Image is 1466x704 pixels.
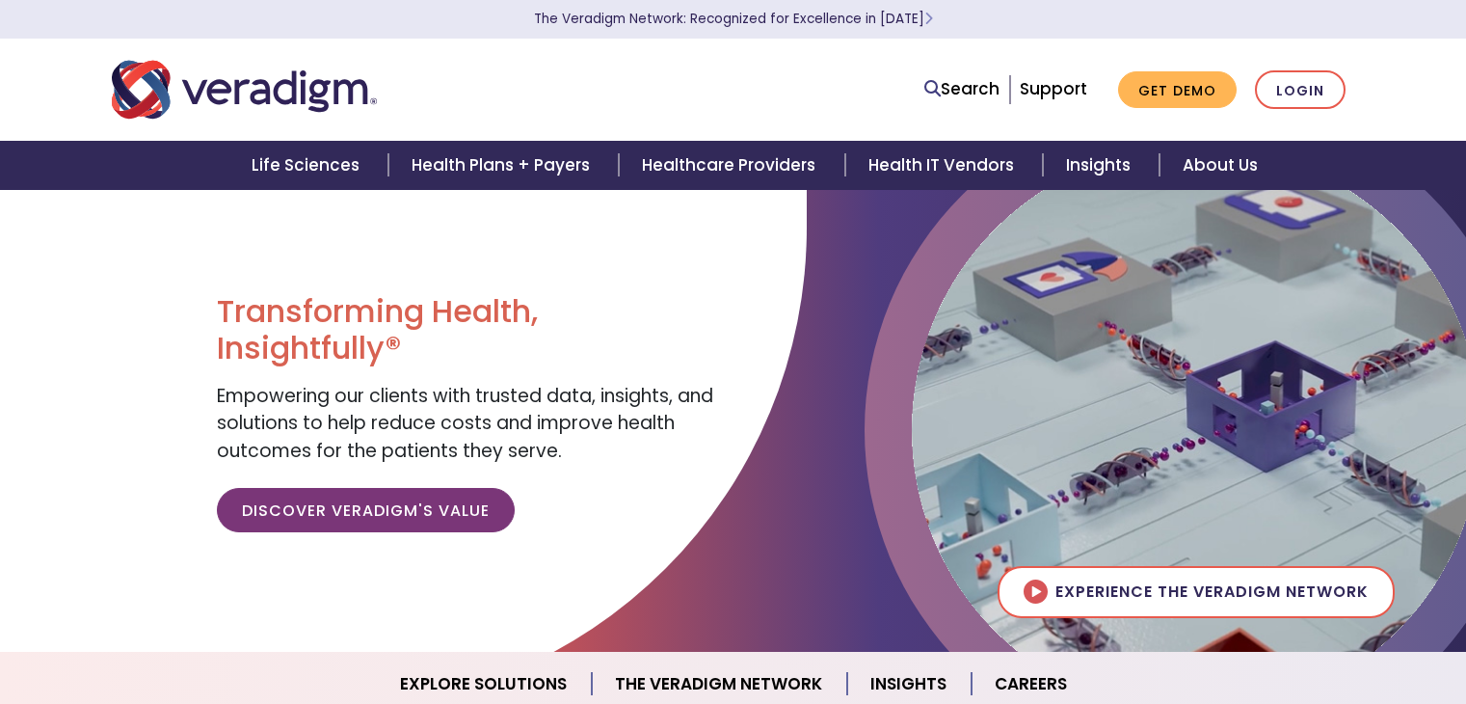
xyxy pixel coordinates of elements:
[924,10,933,28] span: Learn More
[217,383,713,464] span: Empowering our clients with trusted data, insights, and solutions to help reduce costs and improv...
[1020,77,1087,100] a: Support
[1043,141,1159,190] a: Insights
[1118,71,1237,109] a: Get Demo
[534,10,933,28] a: The Veradigm Network: Recognized for Excellence in [DATE]Learn More
[845,141,1043,190] a: Health IT Vendors
[217,488,515,532] a: Discover Veradigm's Value
[228,141,388,190] a: Life Sciences
[217,293,718,367] h1: Transforming Health, Insightfully®
[388,141,619,190] a: Health Plans + Payers
[112,58,377,122] img: Veradigm logo
[1255,70,1346,110] a: Login
[1159,141,1281,190] a: About Us
[619,141,844,190] a: Healthcare Providers
[924,76,1000,102] a: Search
